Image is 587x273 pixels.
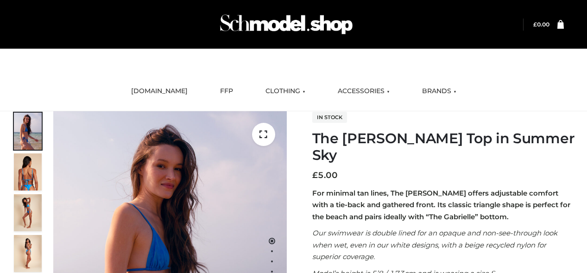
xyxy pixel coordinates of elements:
span: In stock [312,112,347,123]
img: 4.Alex-top_CN-1-1-2.jpg [14,194,42,231]
a: CLOTHING [259,81,312,102]
bdi: 5.00 [312,170,338,180]
a: FFP [213,81,240,102]
img: Schmodel Admin 964 [217,6,356,43]
h1: The [PERSON_NAME] Top in Summer Sky [312,130,576,164]
img: 5.Alex-top_CN-1-1_1-1.jpg [14,153,42,190]
span: £ [312,170,318,180]
span: £ [533,21,537,28]
a: [DOMAIN_NAME] [124,81,195,102]
em: Our swimwear is double lined for an opaque and non-see-through look when wet, even in our white d... [312,229,557,261]
img: 3.Alex-top_CN-1-1-2.jpg [14,235,42,272]
img: 1.Alex-top_SS-1_4464b1e7-c2c9-4e4b-a62c-58381cd673c0-1.jpg [14,113,42,150]
a: ACCESSORIES [331,81,397,102]
strong: For minimal tan lines, The [PERSON_NAME] offers adjustable comfort with a tie-back and gathered f... [312,189,570,221]
a: BRANDS [415,81,463,102]
bdi: 0.00 [533,21,549,28]
a: £0.00 [533,21,549,28]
